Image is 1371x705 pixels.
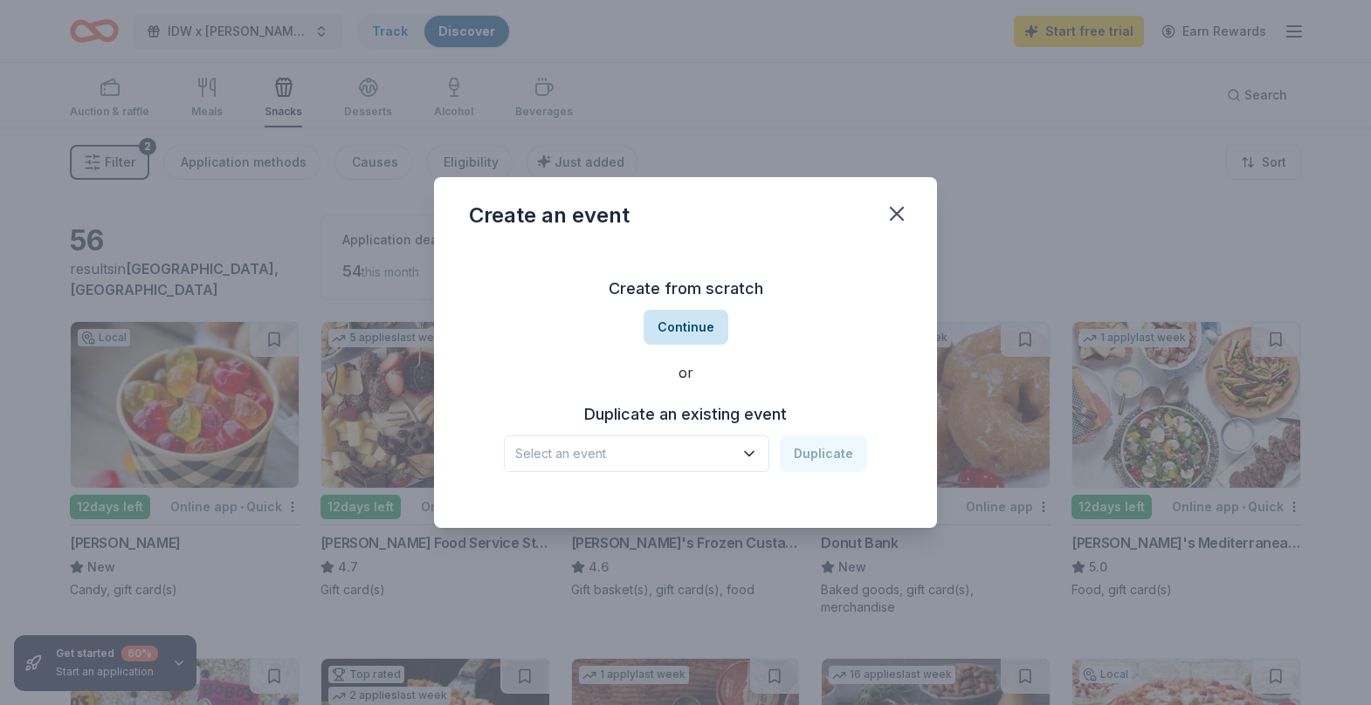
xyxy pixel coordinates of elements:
[504,400,867,428] h3: Duplicate an existing event
[515,443,734,464] span: Select an event
[644,310,728,345] button: Continue
[469,275,902,303] h3: Create from scratch
[504,435,769,472] button: Select an event
[469,202,630,229] div: Create an event
[469,362,902,383] div: or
